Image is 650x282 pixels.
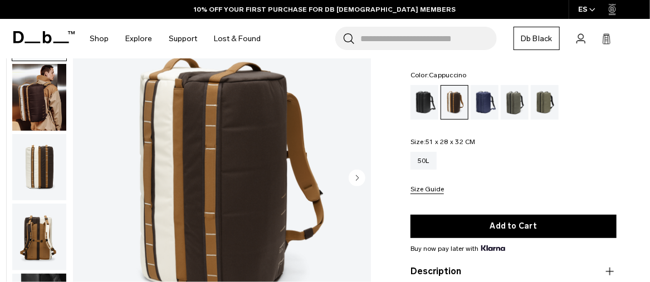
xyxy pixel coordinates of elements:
a: Db Black [514,27,560,50]
a: Lost & Found [214,19,261,58]
a: 10% OFF YOUR FIRST PURCHASE FOR DB [DEMOGRAPHIC_DATA] MEMBERS [194,4,456,14]
img: Roamer Pro Split Duffel 50L Cappuccino [12,204,66,270]
a: 50L [410,152,437,170]
legend: Size: [410,138,476,145]
a: Blue Hour [471,85,499,120]
legend: Color: [410,72,467,78]
span: 51 x 28 x 32 CM [426,138,476,146]
nav: Main Navigation [81,19,269,58]
a: Shop [90,19,109,58]
button: Size Guide [410,186,444,194]
button: Roamer Pro Split Duffel 50L Cappuccino [12,133,67,201]
span: Buy now pay later with [410,244,505,254]
span: Cappuccino [429,71,467,79]
button: Roamer Pro Split Duffel 50L Cappuccino [12,203,67,271]
button: Description [410,265,617,278]
button: Add to Cart [410,215,617,238]
a: Explore [125,19,152,58]
a: Forest Green [501,85,529,120]
img: Roamer Pro Split Duffel 50L Cappuccino [12,134,66,201]
button: Roamer Pro Split Duffel 50L Cappuccino [12,63,67,131]
img: Roamer Pro Split Duffel 50L Cappuccino [12,64,66,131]
a: Cappuccino [441,85,468,120]
img: {"height" => 20, "alt" => "Klarna"} [481,245,505,251]
a: Support [169,19,197,58]
a: Black Out [410,85,438,120]
button: Next slide [349,170,365,189]
a: Mash Green [531,85,559,120]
